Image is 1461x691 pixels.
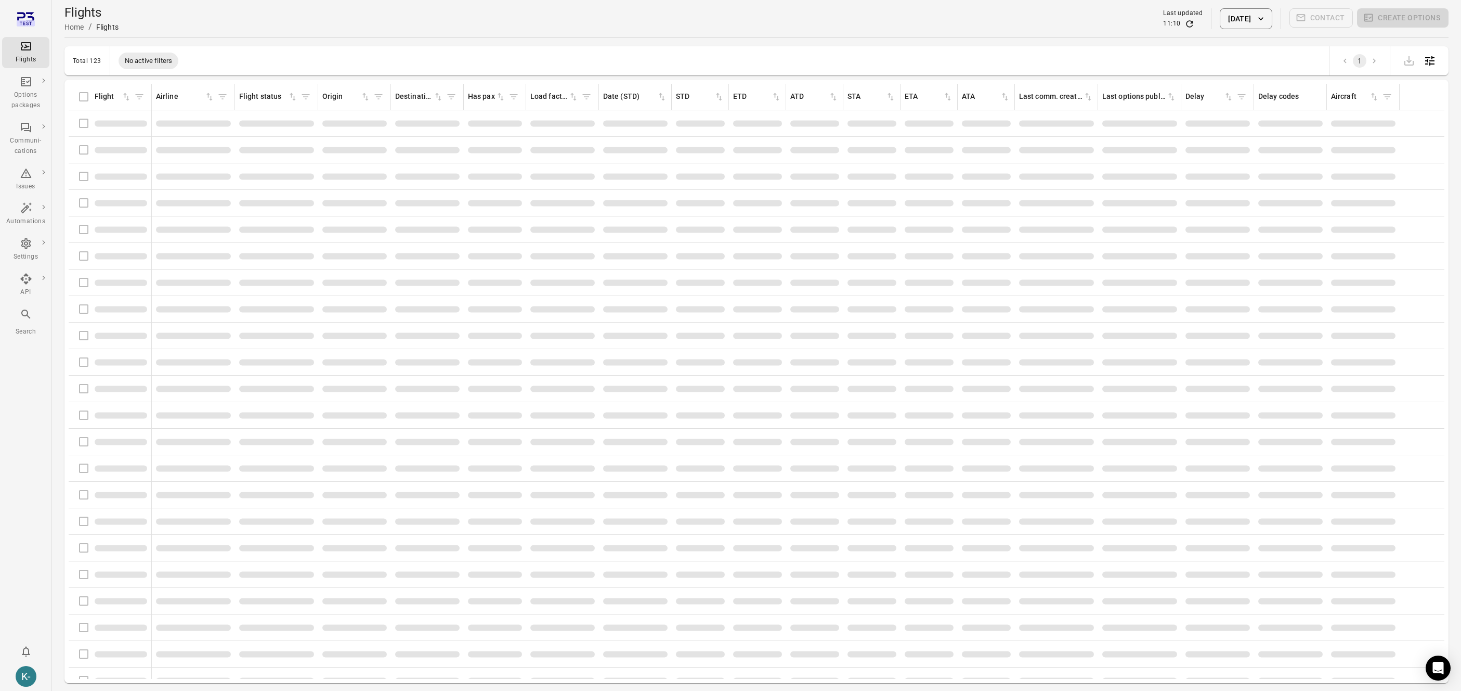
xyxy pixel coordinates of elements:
span: Filter by load factor [579,89,594,105]
div: Sort by STD in ascending order [676,91,724,103]
div: Sort by ATA in ascending order [962,91,1010,103]
div: Delay codes [1258,91,1322,103]
div: Total 123 [73,57,101,65]
div: 11:10 [1163,19,1180,29]
div: Sort by origin in ascending order [322,91,371,103]
div: Settings [6,252,45,262]
div: Issues [6,182,45,192]
span: Filter by flight [132,89,147,105]
span: No active filters [119,56,179,66]
h1: Flights [64,4,119,21]
div: Automations [6,216,45,227]
div: Sort by has pax in ascending order [468,91,506,103]
div: Sort by airline in ascending order [156,91,215,103]
button: Open table configuration [1419,50,1440,71]
div: Sort by date (STD) in ascending order [603,91,667,103]
div: Open Intercom Messenger [1426,656,1451,681]
span: Filter by delay [1234,89,1249,105]
div: Sort by last communication created in ascending order [1019,91,1093,103]
a: Issues [2,164,49,195]
span: Filter by aircraft [1379,89,1395,105]
span: Please make a selection to export [1399,55,1419,65]
div: Sort by ETA in ascending order [905,91,953,103]
span: Filter by destination [443,89,459,105]
a: Flights [2,37,49,68]
div: Sort by ETD in ascending order [733,91,781,103]
a: API [2,270,49,301]
div: Sort by destination in ascending order [395,91,443,103]
button: Notifications [16,641,36,662]
div: Sort by flight in ascending order [95,91,132,103]
button: Refresh data [1184,19,1195,29]
button: Kristinn - avilabs [11,662,41,691]
div: Sort by last options package published in ascending order [1102,91,1177,103]
div: Sort by ATD in ascending order [790,91,839,103]
div: API [6,287,45,298]
a: Automations [2,199,49,230]
button: [DATE] [1220,8,1272,29]
a: Home [64,23,84,31]
li: / [88,21,92,33]
span: Filter by origin [371,89,386,105]
nav: pagination navigation [1338,54,1381,68]
div: Communi-cations [6,136,45,157]
div: Options packages [6,90,45,111]
div: Last updated [1163,8,1203,19]
a: Communi-cations [2,118,49,160]
div: Sort by aircraft in ascending order [1331,91,1379,103]
div: Sort by load factor in ascending order [530,91,579,103]
div: Sort by STA in ascending order [847,91,896,103]
button: Search [2,305,49,340]
span: Filter by has pax [506,89,521,105]
a: Settings [2,234,49,265]
span: Filter by flight status [298,89,314,105]
div: Flights [96,22,119,32]
div: Sort by delay in ascending order [1185,91,1234,103]
nav: Breadcrumbs [64,21,119,33]
span: Please make a selection to create an option package [1357,8,1449,29]
div: K- [16,666,36,687]
div: Sort by flight status in ascending order [239,91,298,103]
span: Filter by airline [215,89,230,105]
div: Flights [6,55,45,65]
div: Search [6,327,45,337]
a: Options packages [2,72,49,114]
span: Please make a selection to create communications [1289,8,1353,29]
button: page 1 [1353,54,1366,68]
